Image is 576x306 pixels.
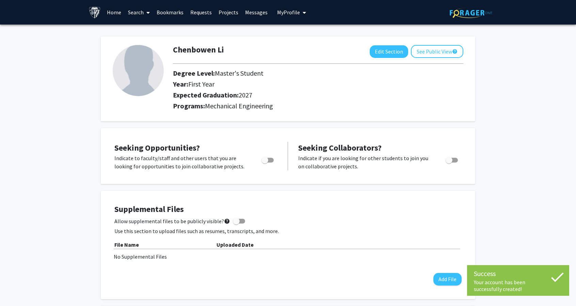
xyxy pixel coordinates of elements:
[173,80,405,88] h2: Year:
[173,69,405,77] h2: Degree Level:
[114,142,200,153] span: Seeking Opportunities?
[114,253,462,261] div: No Supplemental Files
[114,241,139,248] b: File Name
[114,227,462,235] p: Use this section to upload files such as resumes, transcripts, and more.
[277,9,300,16] span: My Profile
[125,0,153,24] a: Search
[173,45,224,55] h1: Chenbowen Li
[153,0,187,24] a: Bookmarks
[239,91,252,99] span: 2027
[188,80,214,88] span: First Year
[5,275,29,301] iframe: Chat
[242,0,271,24] a: Messages
[215,69,263,77] span: Master's Student
[298,154,433,170] p: Indicate if you are looking for other students to join you on collaborative projects.
[89,6,101,18] img: Johns Hopkins University Logo
[114,217,230,225] span: Allow supplemental files to be publicly visible?
[450,7,492,18] img: ForagerOne Logo
[187,0,215,24] a: Requests
[114,154,249,170] p: Indicate to faculty/staff and other users that you are looking for opportunities to join collabor...
[452,47,458,56] mat-icon: help
[217,241,254,248] b: Uploaded Date
[443,154,462,164] div: Toggle
[259,154,277,164] div: Toggle
[103,0,125,24] a: Home
[173,91,405,99] h2: Expected Graduation:
[224,217,230,225] mat-icon: help
[114,204,462,214] h4: Supplemental Files
[474,269,562,279] div: Success
[113,45,164,96] img: Profile Picture
[205,102,273,110] span: Mechanical Engineering
[298,142,382,153] span: Seeking Collaborators?
[215,0,242,24] a: Projects
[173,102,463,110] h2: Programs:
[411,45,463,58] button: See Public View
[474,279,562,292] div: Your account has been successfully created!
[433,273,462,286] button: Add File
[370,45,408,58] button: Edit Section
